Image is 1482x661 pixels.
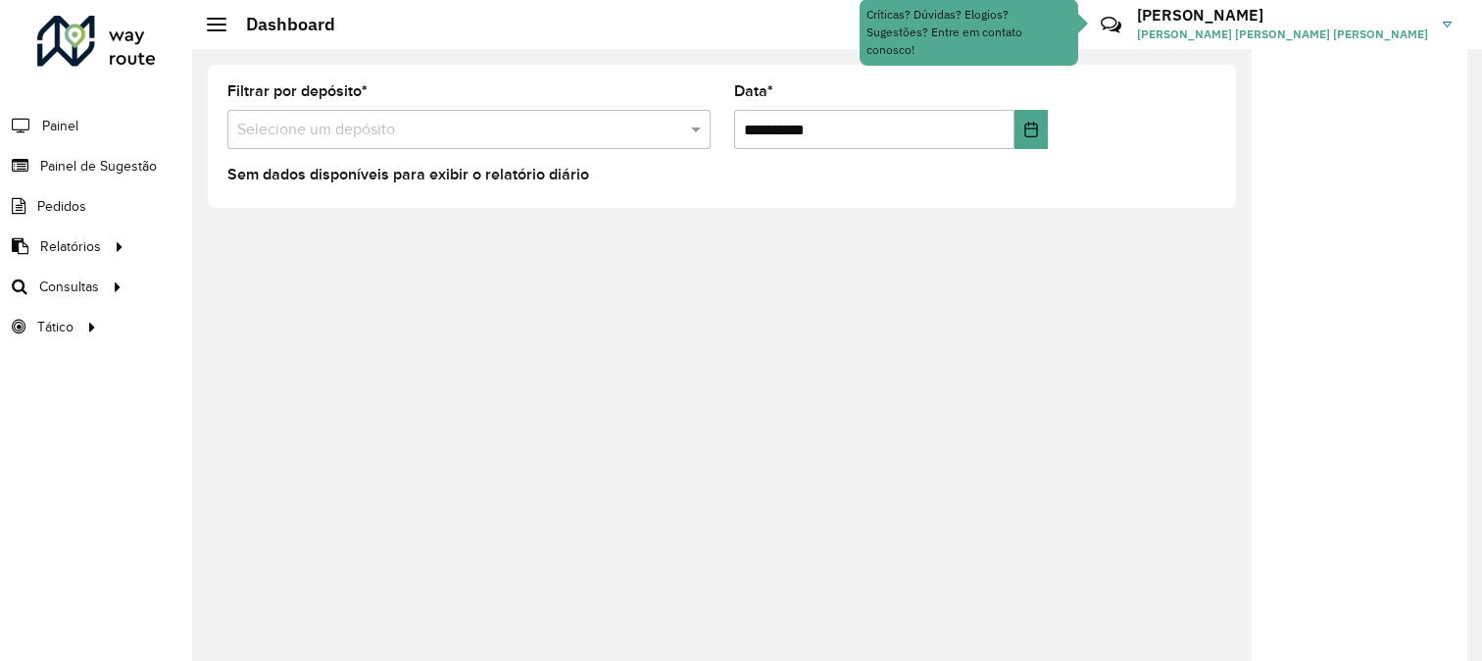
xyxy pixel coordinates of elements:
span: Painel de Sugestão [40,156,157,177]
label: Sem dados disponíveis para exibir o relatório diário [227,163,589,186]
span: Tático [37,317,74,337]
h3: [PERSON_NAME] [1137,6,1428,25]
label: Data [734,79,773,103]
span: Relatórios [40,236,101,257]
span: Painel [42,116,78,136]
span: Consultas [39,277,99,297]
a: Contato Rápido [1090,4,1132,46]
label: Filtrar por depósito [227,79,368,103]
h2: Dashboard [226,14,335,35]
button: Choose Date [1014,110,1048,149]
span: [PERSON_NAME] [PERSON_NAME] [PERSON_NAME] [1137,25,1428,43]
span: Pedidos [37,196,86,217]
